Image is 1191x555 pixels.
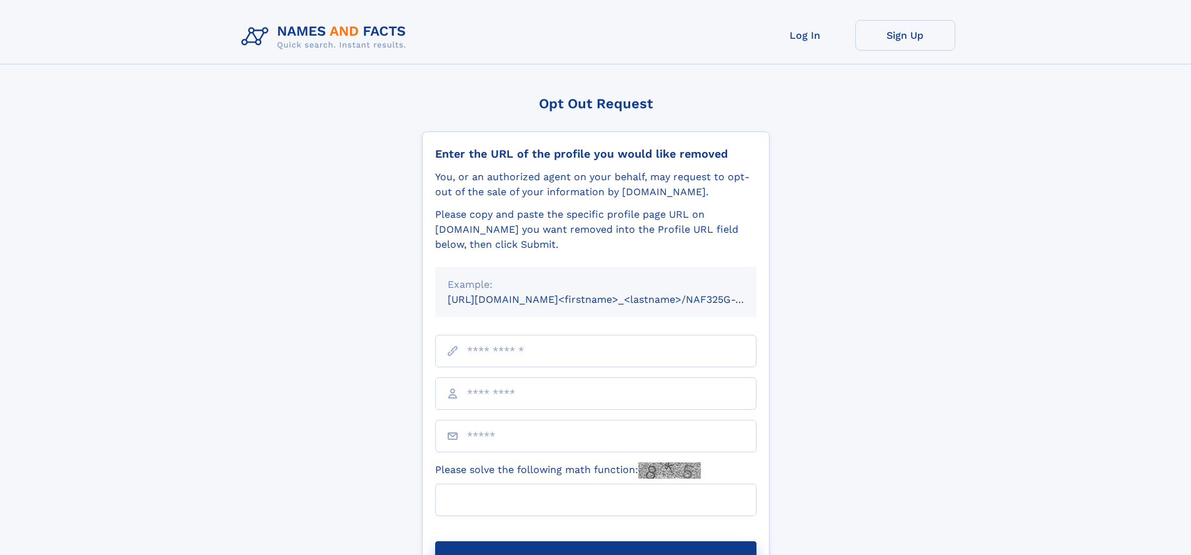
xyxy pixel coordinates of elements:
[435,170,756,200] div: You, or an authorized agent on your behalf, may request to opt-out of the sale of your informatio...
[435,207,756,252] div: Please copy and paste the specific profile page URL on [DOMAIN_NAME] you want removed into the Pr...
[422,96,770,111] div: Opt Out Request
[236,20,416,54] img: Logo Names and Facts
[435,462,701,479] label: Please solve the following math function:
[855,20,955,51] a: Sign Up
[435,147,756,161] div: Enter the URL of the profile you would like removed
[448,277,744,292] div: Example:
[755,20,855,51] a: Log In
[448,293,780,305] small: [URL][DOMAIN_NAME]<firstname>_<lastname>/NAF325G-xxxxxxxx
